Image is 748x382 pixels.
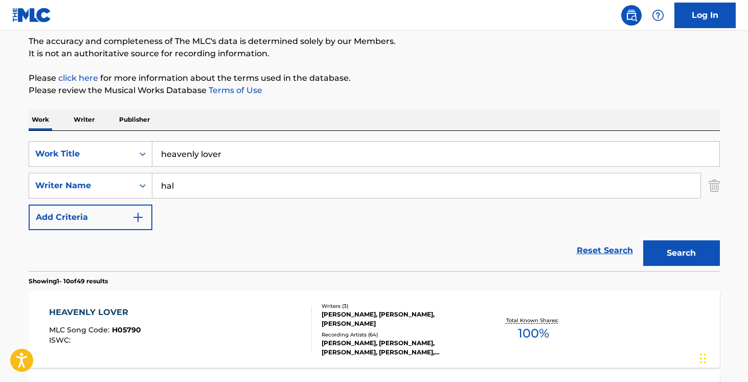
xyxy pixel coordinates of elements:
span: 100 % [518,324,549,343]
img: help [652,9,664,21]
div: Widget de chat [697,333,748,382]
a: Terms of Use [207,85,262,95]
img: Delete Criterion [709,173,720,198]
iframe: Chat Widget [697,333,748,382]
a: HEAVENLY LOVERMLC Song Code:H05790ISWC:Writers (3)[PERSON_NAME], [PERSON_NAME], [PERSON_NAME]Reco... [29,291,720,368]
div: Writers ( 3 ) [322,302,476,310]
p: Publisher [116,109,153,130]
p: Total Known Shares: [506,317,561,324]
div: HEAVENLY LOVER [49,306,141,319]
a: Reset Search [572,239,638,262]
img: search [625,9,638,21]
img: MLC Logo [12,8,52,23]
p: Work [29,109,52,130]
div: [PERSON_NAME], [PERSON_NAME], [PERSON_NAME], [PERSON_NAME], [PERSON_NAME] [322,339,476,357]
div: [PERSON_NAME], [PERSON_NAME], [PERSON_NAME] [322,310,476,328]
p: It is not an authoritative source for recording information. [29,48,720,60]
span: H05790 [112,325,141,334]
p: Please for more information about the terms used in the database. [29,72,720,84]
div: Help [648,5,668,26]
div: Recording Artists ( 64 ) [322,331,476,339]
p: Please review the Musical Works Database [29,84,720,97]
p: Writer [71,109,98,130]
img: 9d2ae6d4665cec9f34b9.svg [132,211,144,223]
a: Log In [674,3,736,28]
a: click here [58,73,98,83]
span: ISWC : [49,335,73,345]
div: Writer Name [35,179,127,192]
p: The accuracy and completeness of The MLC's data is determined solely by our Members. [29,35,720,48]
a: Public Search [621,5,642,26]
button: Search [643,240,720,266]
button: Add Criteria [29,205,152,230]
div: Glisser [700,343,706,374]
p: Showing 1 - 10 of 49 results [29,277,108,286]
form: Search Form [29,141,720,271]
div: Work Title [35,148,127,160]
span: MLC Song Code : [49,325,112,334]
